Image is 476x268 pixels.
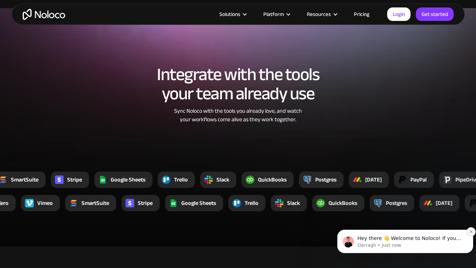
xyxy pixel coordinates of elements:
div: Stripe [138,199,153,207]
div: Google Sheets [181,199,216,207]
div: [DATE] [436,199,452,207]
a: Login [387,7,411,21]
div: Slack [217,175,229,184]
div: Stripe [67,175,82,184]
div: Postgres [386,199,407,207]
a: Get started [416,7,454,21]
div: Trello [245,199,258,207]
h2: Integrate with the tools your team already use [19,65,458,103]
div: Resources [307,10,331,19]
div: Platform [263,10,284,19]
div: QuickBooks [328,199,357,207]
div: Trello [174,175,188,184]
div: Google Sheets [111,175,145,184]
div: Solutions [219,10,240,19]
div: SmartSuite [81,199,109,207]
a: Pricing [345,10,378,19]
div: Vimeo [37,199,53,207]
div: Sync Noloco with the tools you already love, and watch your workflows come alive as they work tog... [144,107,332,124]
div: SmartSuite [11,175,39,184]
div: QuickBooks [258,175,287,184]
div: Resources [298,10,345,19]
div: Postgres [315,175,337,184]
div: Slack [287,199,300,207]
div: PayPal [411,175,427,184]
div: Platform [254,10,298,19]
iframe: Intercom notifications message [334,215,476,264]
div: Solutions [211,10,254,19]
div: [DATE] [365,175,382,184]
a: home [23,9,65,20]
